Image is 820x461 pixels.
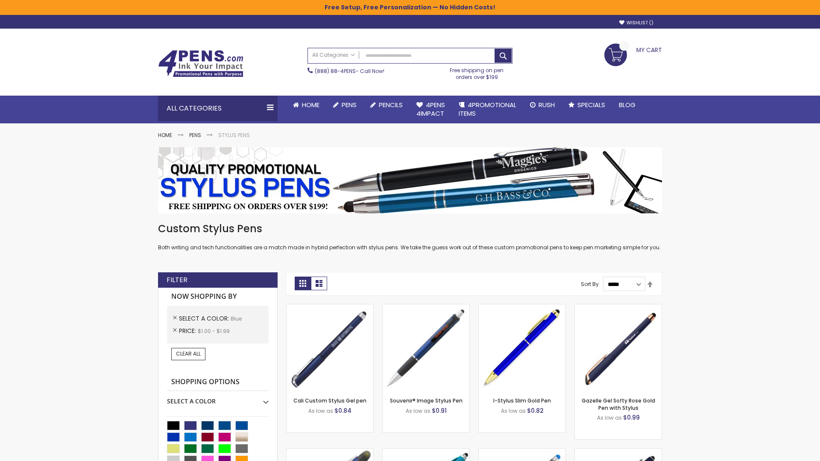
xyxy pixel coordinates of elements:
[342,100,357,109] span: Pens
[167,391,269,406] div: Select A Color
[189,131,201,139] a: Pens
[176,350,201,357] span: Clear All
[179,314,231,323] span: Select A Color
[312,52,355,58] span: All Categories
[383,304,469,391] img: Souvenir® Image Stylus Pen-Blue
[441,64,513,81] div: Free shipping on pen orders over $199
[452,96,523,123] a: 4PROMOTIONALITEMS
[612,96,642,114] a: Blog
[158,222,662,236] h1: Custom Stylus Pens
[158,222,662,251] div: Both writing and tech functionalities are a match made in hybrid perfection with stylus pens. We ...
[410,96,452,123] a: 4Pens4impact
[286,96,326,114] a: Home
[459,100,516,118] span: 4PROMOTIONAL ITEMS
[158,96,278,121] div: All Categories
[198,327,230,335] span: $1.00 - $1.99
[619,100,635,109] span: Blog
[479,304,565,391] img: I-Stylus Slim Gold-Blue
[493,397,551,404] a: I-Stylus Slim Gold Pen
[167,288,269,306] strong: Now Shopping by
[158,147,662,213] img: Stylus Pens
[295,277,311,290] strong: Grid
[293,397,366,404] a: Cali Custom Stylus Gel pen
[582,397,655,411] a: Gazelle Gel Softy Rose Gold Pen with Stylus
[302,100,319,109] span: Home
[383,304,469,311] a: Souvenir® Image Stylus Pen-Blue
[179,327,198,335] span: Price
[619,20,653,26] a: Wishlist
[527,406,544,415] span: $0.82
[501,407,526,414] span: As low as
[539,100,555,109] span: Rush
[315,67,384,75] span: - Call Now!
[218,131,250,139] strong: Stylus Pens
[597,414,622,421] span: As low as
[575,304,662,311] a: Gazelle Gel Softy Rose Gold Pen with Stylus-Blue
[379,100,403,109] span: Pencils
[158,50,243,77] img: 4Pens Custom Pens and Promotional Products
[562,96,612,114] a: Specials
[315,67,356,75] a: (888) 88-4PENS
[363,96,410,114] a: Pencils
[383,448,469,455] a: Neon Stylus Highlighter-Pen Combo-Blue
[416,100,445,118] span: 4Pens 4impact
[523,96,562,114] a: Rush
[581,280,599,288] label: Sort By
[308,407,333,414] span: As low as
[158,131,172,139] a: Home
[390,397,463,404] a: Souvenir® Image Stylus Pen
[334,406,351,415] span: $0.84
[479,304,565,311] a: I-Stylus Slim Gold-Blue
[432,406,447,415] span: $0.91
[167,373,269,391] strong: Shopping Options
[406,407,430,414] span: As low as
[167,275,187,285] strong: Filter
[479,448,565,455] a: Islander Softy Gel with Stylus - ColorJet Imprint-Blue
[575,304,662,391] img: Gazelle Gel Softy Rose Gold Pen with Stylus-Blue
[577,100,605,109] span: Specials
[308,48,359,62] a: All Categories
[326,96,363,114] a: Pens
[287,304,373,391] img: Cali Custom Stylus Gel pen-Blue
[623,413,640,422] span: $0.99
[231,315,242,322] span: Blue
[287,448,373,455] a: Souvenir® Jalan Highlighter Stylus Pen Combo-Blue
[287,304,373,311] a: Cali Custom Stylus Gel pen-Blue
[171,348,205,360] a: Clear All
[575,448,662,455] a: Custom Soft Touch® Metal Pens with Stylus-Blue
